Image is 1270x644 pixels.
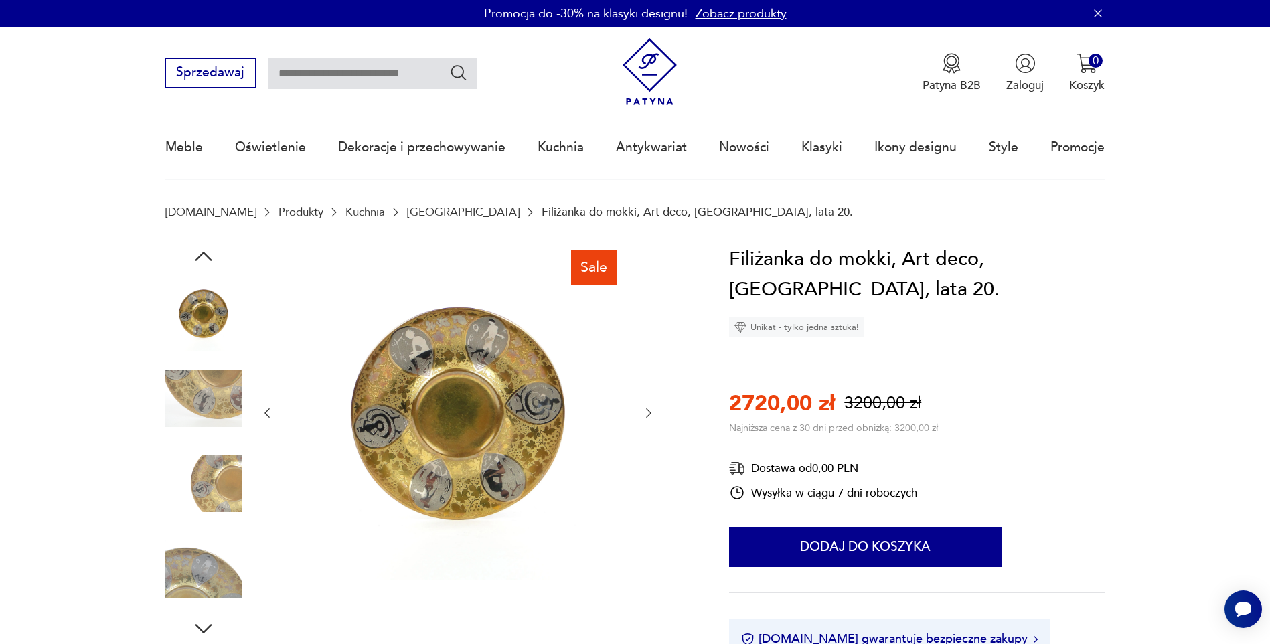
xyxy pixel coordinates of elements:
button: Sprzedawaj [165,58,256,88]
img: Zdjęcie produktu Filiżanka do mokki, Art deco, Bohemia, lata 20. [165,275,242,351]
p: Promocja do -30% na klasyki designu! [484,5,688,22]
img: Ikona strzałki w prawo [1034,636,1038,643]
div: 0 [1089,54,1103,68]
img: Patyna - sklep z meblami i dekoracjami vintage [616,38,684,106]
a: Ikona medaluPatyna B2B [923,53,981,93]
div: Unikat - tylko jedna sztuka! [729,317,864,337]
p: 2720,00 zł [729,389,835,418]
p: 3200,00 zł [844,392,921,415]
h1: Filiżanka do mokki, Art deco, [GEOGRAPHIC_DATA], lata 20. [729,244,1105,305]
p: Zaloguj [1006,78,1044,93]
img: Ikonka użytkownika [1015,53,1036,74]
img: Zdjęcie produktu Filiżanka do mokki, Art deco, Bohemia, lata 20. [291,244,626,580]
p: Filiżanka do mokki, Art deco, [GEOGRAPHIC_DATA], lata 20. [542,206,853,218]
a: [GEOGRAPHIC_DATA] [407,206,520,218]
button: Dodaj do koszyka [729,527,1002,567]
a: Zobacz produkty [696,5,787,22]
a: Antykwariat [616,116,687,178]
a: Produkty [279,206,323,218]
p: Najniższa cena z 30 dni przed obniżką: 3200,00 zł [729,422,938,434]
a: Sprzedawaj [165,68,256,79]
img: Zdjęcie produktu Filiżanka do mokki, Art deco, Bohemia, lata 20. [165,360,242,436]
img: Ikona diamentu [734,321,746,333]
button: Zaloguj [1006,53,1044,93]
img: Zdjęcie produktu Filiżanka do mokki, Art deco, Bohemia, lata 20. [165,446,242,522]
a: Kuchnia [538,116,584,178]
a: Klasyki [801,116,842,178]
a: [DOMAIN_NAME] [165,206,256,218]
img: Zdjęcie produktu Filiżanka do mokki, Art deco, Bohemia, lata 20. [165,531,242,607]
a: Meble [165,116,203,178]
p: Koszyk [1069,78,1105,93]
a: Dekoracje i przechowywanie [338,116,505,178]
img: Ikona koszyka [1077,53,1097,74]
button: Patyna B2B [923,53,981,93]
div: Dostawa od 0,00 PLN [729,460,917,477]
img: Ikona medalu [941,53,962,74]
iframe: Smartsupp widget button [1224,590,1262,628]
a: Ikony designu [874,116,957,178]
button: Szukaj [449,63,469,82]
a: Promocje [1050,116,1105,178]
img: Ikona dostawy [729,460,745,477]
button: 0Koszyk [1069,53,1105,93]
a: Oświetlenie [235,116,306,178]
a: Kuchnia [345,206,385,218]
a: Style [989,116,1018,178]
div: Sale [571,250,617,284]
div: Wysyłka w ciągu 7 dni roboczych [729,485,917,501]
p: Patyna B2B [923,78,981,93]
a: Nowości [719,116,769,178]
